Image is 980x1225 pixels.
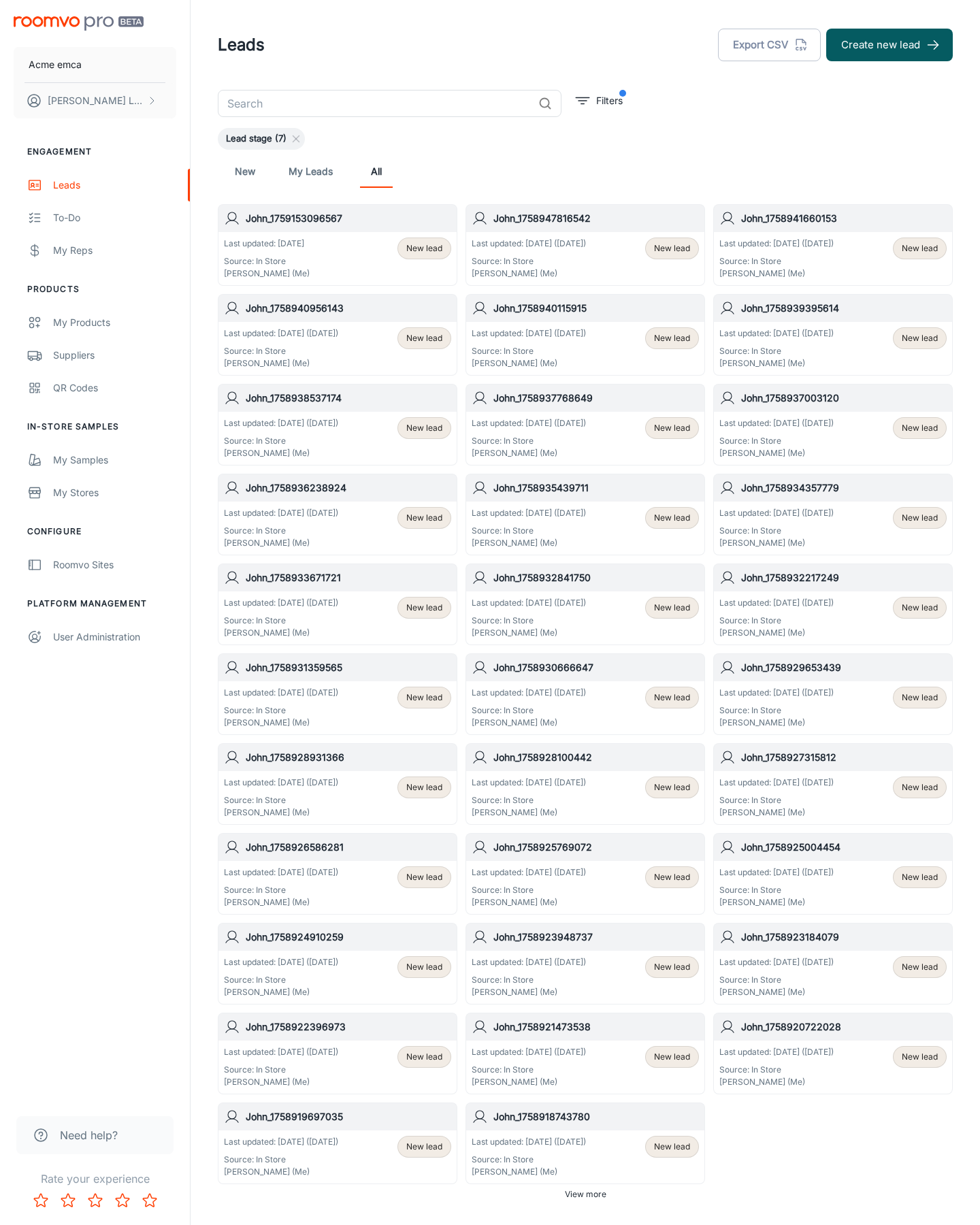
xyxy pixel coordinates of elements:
[53,485,176,500] div: My Stores
[472,507,586,519] p: Last updated: [DATE] ([DATE])
[493,1109,699,1124] h6: John_1758918743780
[218,833,457,915] a: John_1758926586281Last updated: [DATE] ([DATE])Source: In Store[PERSON_NAME] (Me)New lead
[654,602,690,614] span: New lead
[27,1187,54,1214] button: Rate 1 star
[224,1136,338,1148] p: Last updated: [DATE] ([DATE])
[654,242,690,255] span: New lead
[60,1127,118,1143] span: Need help?
[224,1076,338,1088] p: [PERSON_NAME] (Me)
[472,717,586,729] p: [PERSON_NAME] (Me)
[472,537,586,549] p: [PERSON_NAME] (Me)
[246,1019,451,1034] h6: John_1758922396973
[224,615,338,627] p: Source: In Store
[902,512,938,524] span: New lead
[406,1051,442,1063] span: New lead
[741,930,947,945] h6: John_1758923184079
[654,332,690,344] span: New lead
[218,923,457,1004] a: John_1758924910259Last updated: [DATE] ([DATE])Source: In Store[PERSON_NAME] (Me)New lead
[224,1046,338,1058] p: Last updated: [DATE] ([DATE])
[136,1187,163,1214] button: Rate 5 star
[109,1187,136,1214] button: Rate 4 star
[218,128,305,150] div: Lead stage (7)
[82,1187,109,1214] button: Rate 3 star
[719,704,834,717] p: Source: In Store
[406,691,442,704] span: New lead
[719,794,834,806] p: Source: In Store
[246,211,451,226] h6: John_1759153096567
[472,238,586,250] p: Last updated: [DATE] ([DATE])
[406,961,442,973] span: New lead
[596,93,623,108] p: Filters
[493,750,699,765] h6: John_1758928100442
[902,691,938,704] span: New lead
[719,417,834,429] p: Last updated: [DATE] ([DATE])
[719,1064,834,1076] p: Source: In Store
[465,1102,705,1184] a: John_1758918743780Last updated: [DATE] ([DATE])Source: In Store[PERSON_NAME] (Me)New lead
[465,563,705,645] a: John_1758932841750Last updated: [DATE] ([DATE])Source: In Store[PERSON_NAME] (Me)New lead
[465,384,705,465] a: John_1758937768649Last updated: [DATE] ([DATE])Source: In Store[PERSON_NAME] (Me)New lead
[406,871,442,883] span: New lead
[224,956,338,968] p: Last updated: [DATE] ([DATE])
[224,345,338,357] p: Source: In Store
[741,301,947,316] h6: John_1758939395614
[472,884,586,896] p: Source: In Store
[406,332,442,344] span: New lead
[719,1046,834,1058] p: Last updated: [DATE] ([DATE])
[472,896,586,909] p: [PERSON_NAME] (Me)
[719,267,834,280] p: [PERSON_NAME] (Me)
[719,687,834,699] p: Last updated: [DATE] ([DATE])
[713,474,953,555] a: John_1758934357779Last updated: [DATE] ([DATE])Source: In Store[PERSON_NAME] (Me)New lead
[741,1019,947,1034] h6: John_1758920722028
[719,507,834,519] p: Last updated: [DATE] ([DATE])
[719,357,834,370] p: [PERSON_NAME] (Me)
[719,597,834,609] p: Last updated: [DATE] ([DATE])
[465,743,705,825] a: John_1758928100442Last updated: [DATE] ([DATE])Source: In Store[PERSON_NAME] (Me)New lead
[360,155,393,188] a: All
[902,332,938,344] span: New lead
[224,447,338,459] p: [PERSON_NAME] (Me)
[719,866,834,879] p: Last updated: [DATE] ([DATE])
[14,16,144,31] img: Roomvo PRO Beta
[902,602,938,614] span: New lead
[246,301,451,316] h6: John_1758940956143
[902,422,938,434] span: New lead
[218,204,457,286] a: John_1759153096567Last updated: [DATE]Source: In Store[PERSON_NAME] (Me)New lead
[465,474,705,555] a: John_1758935439711Last updated: [DATE] ([DATE])Source: In Store[PERSON_NAME] (Me)New lead
[719,615,834,627] p: Source: In Store
[224,525,338,537] p: Source: In Store
[719,956,834,968] p: Last updated: [DATE] ([DATE])
[246,840,451,855] h6: John_1758926586281
[246,480,451,495] h6: John_1758936238924
[713,743,953,825] a: John_1758927315812Last updated: [DATE] ([DATE])Source: In Store[PERSON_NAME] (Me)New lead
[11,1171,179,1187] p: Rate your experience
[218,1013,457,1094] a: John_1758922396973Last updated: [DATE] ([DATE])Source: In Store[PERSON_NAME] (Me)New lead
[472,1076,586,1088] p: [PERSON_NAME] (Me)
[719,345,834,357] p: Source: In Store
[493,391,699,406] h6: John_1758937768649
[719,255,834,267] p: Source: In Store
[493,480,699,495] h6: John_1758935439711
[472,267,586,280] p: [PERSON_NAME] (Me)
[565,1188,606,1200] span: View more
[229,155,261,188] a: New
[224,255,310,267] p: Source: In Store
[224,1154,338,1166] p: Source: In Store
[472,974,586,986] p: Source: In Store
[465,833,705,915] a: John_1758925769072Last updated: [DATE] ([DATE])Source: In Store[PERSON_NAME] (Me)New lead
[224,806,338,819] p: [PERSON_NAME] (Me)
[472,1166,586,1178] p: [PERSON_NAME] (Me)
[224,986,338,998] p: [PERSON_NAME] (Me)
[224,1064,338,1076] p: Source: In Store
[53,348,176,363] div: Suppliers
[719,537,834,549] p: [PERSON_NAME] (Me)
[654,781,690,794] span: New lead
[53,630,176,644] div: User Administration
[741,660,947,675] h6: John_1758929653439
[48,93,144,108] p: [PERSON_NAME] Leaptools
[472,357,586,370] p: [PERSON_NAME] (Me)
[218,474,457,555] a: John_1758936238924Last updated: [DATE] ([DATE])Source: In Store[PERSON_NAME] (Me)New lead
[902,242,938,255] span: New lead
[53,178,176,193] div: Leads
[406,1141,442,1153] span: New lead
[493,1019,699,1034] h6: John_1758921473538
